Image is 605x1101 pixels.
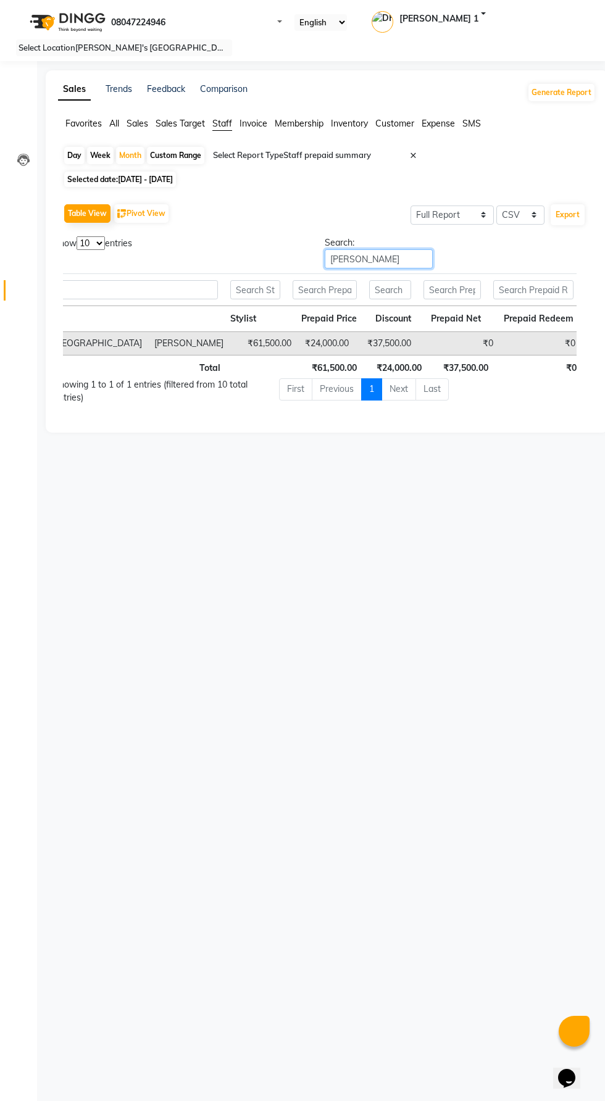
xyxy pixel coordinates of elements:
[422,118,455,129] span: Expense
[298,332,355,355] td: ₹24,000.00
[293,280,357,299] input: Search Prepaid Price
[64,147,85,164] div: Day
[114,204,169,223] button: Pivot View
[240,118,267,129] span: Invoice
[399,12,478,33] span: [PERSON_NAME] 1
[553,1052,593,1089] iframe: chat widget
[109,118,119,129] span: All
[462,118,481,129] span: SMS
[200,83,248,94] a: Comparison
[290,355,363,379] th: ₹61,500.00
[487,306,580,332] th: Prepaid Redeem: activate to sort column ascending
[286,306,363,332] th: Prepaid Price: activate to sort column ascending
[54,236,132,250] label: Show entries
[363,306,417,332] th: Discount: activate to sort column ascending
[361,378,382,401] a: 1
[499,332,582,355] td: ₹0
[417,306,488,332] th: Prepaid Net: activate to sort column ascending
[116,147,144,164] div: Month
[65,118,102,129] span: Favorites
[369,280,411,299] input: Search Discount
[54,378,261,404] div: Showing 1 to 1 of 1 entries (filtered from 10 total entries)
[64,172,176,187] span: Selected date:
[156,118,205,129] span: Sales Target
[363,355,428,379] th: ₹24,000.00
[87,147,114,164] div: Week
[148,332,230,355] td: [PERSON_NAME]
[212,118,232,129] span: Staff
[375,118,414,129] span: Customer
[147,83,185,94] a: Feedback
[118,175,173,184] span: [DATE] - [DATE]
[325,249,433,268] input: Search:
[77,236,105,250] select: Showentries
[417,332,499,355] td: ₹0
[410,149,420,164] span: Clear all
[551,204,585,225] button: Export
[372,11,393,33] img: DHRUV DAVE 1
[111,5,165,39] b: 08047224946
[331,118,368,129] span: Inventory
[224,306,286,332] th: Stylist: activate to sort column ascending
[428,355,494,379] th: ₹37,500.00
[147,147,204,164] div: Custom Range
[64,204,111,223] button: Table View
[355,332,417,355] td: ₹37,500.00
[423,280,482,299] input: Search Prepaid Net
[58,78,91,101] a: Sales
[494,355,583,379] th: ₹0
[528,84,595,101] button: Generate Report
[117,209,127,218] img: pivot.png
[230,280,280,299] input: Search Stylist
[230,332,298,355] td: ₹61,500.00
[325,236,433,268] label: Search:
[493,280,574,299] input: Search Prepaid Redeem
[127,118,148,129] span: Sales
[24,5,109,39] img: logo
[106,83,132,94] a: Trends
[275,118,323,129] span: Membership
